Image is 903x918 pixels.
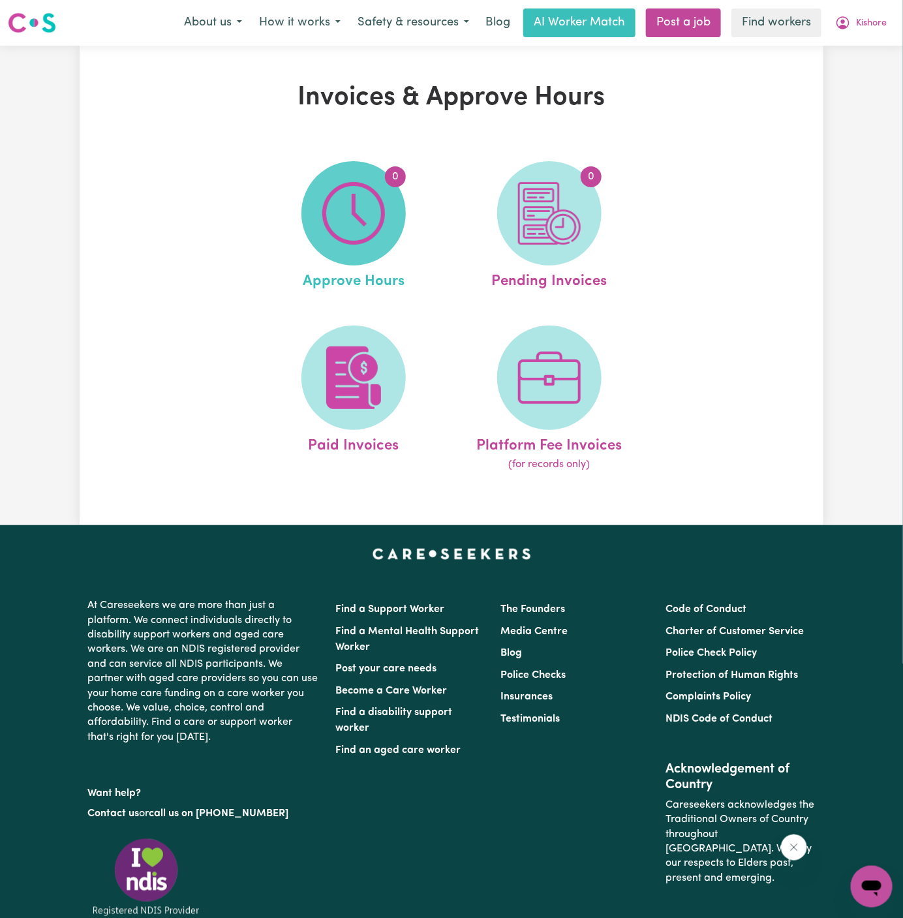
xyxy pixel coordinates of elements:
img: Careseekers logo [8,11,56,35]
a: Find a disability support worker [335,707,452,733]
a: Complaints Policy [666,692,752,702]
span: Pending Invoices [491,266,607,293]
a: Post a job [646,8,721,37]
span: 0 [581,166,602,187]
a: Blog [478,8,518,37]
a: Find a Mental Health Support Worker [335,626,479,652]
span: Need any help? [8,9,79,20]
span: Kishore [856,16,887,31]
a: Insurances [500,692,553,702]
a: Careseekers logo [8,8,56,38]
a: Platform Fee Invoices(for records only) [455,326,643,473]
a: Become a Care Worker [335,686,447,696]
p: Want help? [87,781,320,801]
button: Safety & resources [349,9,478,37]
h1: Invoices & Approve Hours [211,82,692,114]
a: Charter of Customer Service [666,626,804,637]
a: Contact us [87,808,139,819]
a: Police Check Policy [666,648,758,658]
p: At Careseekers we are more than just a platform. We connect individuals directly to disability su... [87,593,320,750]
a: Careseekers home page [373,549,531,559]
p: or [87,801,320,826]
a: Paid Invoices [260,326,448,473]
iframe: Button to launch messaging window [851,866,893,908]
a: Testimonials [500,714,560,724]
a: Blog [500,648,522,658]
a: Find workers [731,8,821,37]
a: call us on [PHONE_NUMBER] [149,808,288,819]
a: Post your care needs [335,664,436,674]
a: Police Checks [500,670,566,681]
a: AI Worker Match [523,8,635,37]
a: Approve Hours [260,161,448,293]
a: Code of Conduct [666,604,747,615]
button: About us [176,9,251,37]
a: Pending Invoices [455,161,643,293]
a: NDIS Code of Conduct [666,714,773,724]
span: (for records only) [508,457,590,472]
a: Find a Support Worker [335,604,444,615]
span: Approve Hours [303,266,405,293]
a: The Founders [500,604,565,615]
iframe: Close message [781,834,807,861]
a: Media Centre [500,626,568,637]
p: Careseekers acknowledges the Traditional Owners of Country throughout [GEOGRAPHIC_DATA]. We pay o... [666,793,816,891]
button: My Account [827,9,895,37]
a: Protection of Human Rights [666,670,799,681]
h2: Acknowledgement of Country [666,761,816,793]
span: 0 [385,166,406,187]
span: Platform Fee Invoices [476,430,622,457]
button: How it works [251,9,349,37]
img: Registered NDIS provider [87,836,205,918]
span: Paid Invoices [308,430,399,457]
a: Find an aged care worker [335,745,461,756]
